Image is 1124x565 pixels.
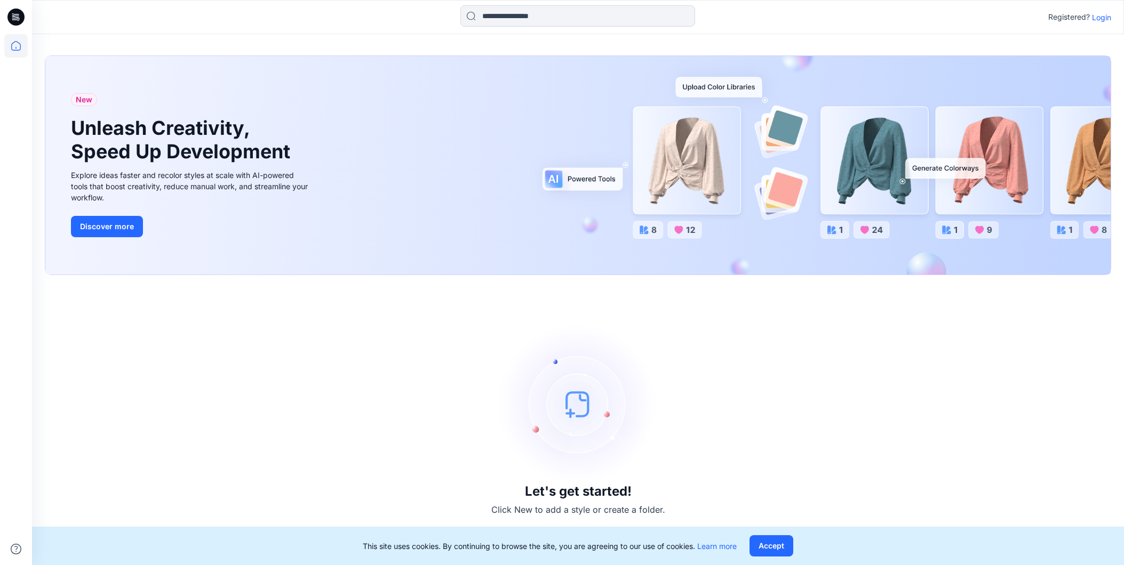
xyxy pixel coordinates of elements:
[71,216,311,237] a: Discover more
[1092,12,1111,23] p: Login
[697,542,737,551] a: Learn more
[363,540,737,552] p: This site uses cookies. By continuing to browse the site, you are agreeing to our use of cookies.
[491,503,665,516] p: Click New to add a style or create a folder.
[76,93,92,106] span: New
[71,216,143,237] button: Discover more
[71,117,295,163] h1: Unleash Creativity, Speed Up Development
[750,535,793,556] button: Accept
[1048,11,1090,23] p: Registered?
[71,170,311,203] div: Explore ideas faster and recolor styles at scale with AI-powered tools that boost creativity, red...
[525,484,632,499] h3: Let's get started!
[498,324,658,484] img: empty-state-image.svg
